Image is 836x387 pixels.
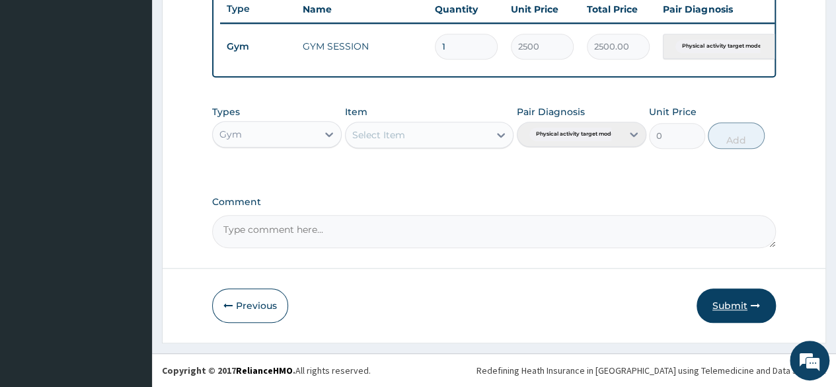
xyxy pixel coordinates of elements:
[212,107,240,118] label: Types
[517,105,585,118] label: Pair Diagnosis
[217,7,248,38] div: Minimize live chat window
[212,288,288,323] button: Previous
[649,105,697,118] label: Unit Price
[162,365,295,376] strong: Copyright © 2017 .
[212,196,776,208] label: Comment
[236,365,293,376] a: RelianceHMO
[152,353,836,387] footer: All rights reserved.
[476,364,826,377] div: Redefining Heath Insurance in [GEOGRAPHIC_DATA] using Telemedicine and Data Science!
[7,251,252,298] textarea: Type your message and hit 'Enter'
[77,112,182,245] span: We're online!
[708,122,764,149] button: Add
[296,33,428,60] td: GYM SESSION
[352,128,405,142] div: Select Item
[24,66,54,99] img: d_794563401_company_1708531726252_794563401
[697,288,776,323] button: Submit
[220,34,296,59] td: Gym
[69,74,222,91] div: Chat with us now
[345,105,367,118] label: Item
[219,128,242,141] div: Gym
